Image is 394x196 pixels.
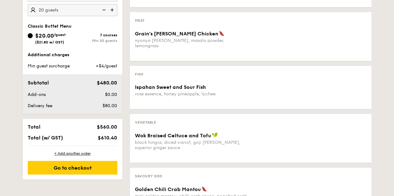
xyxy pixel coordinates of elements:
div: 7 courses [73,33,117,37]
img: icon-reduce.1d2dbef1.svg [99,4,108,16]
span: Meat [135,18,145,23]
div: rose essence, honey pineapple, lychee [135,91,248,97]
img: icon-add.58712e84.svg [108,4,117,16]
input: Number of guests [28,4,117,16]
div: black fungus, diced carrot, goji [PERSON_NAME], superior ginger sauce [135,140,248,150]
div: Additional charges [28,52,117,58]
div: nyonya [PERSON_NAME], masala powder, lemongrass [135,38,248,48]
span: Grain's [PERSON_NAME] Chicken [135,31,218,37]
div: Go to checkout [28,161,117,175]
span: Wok Braised Celtuce and Tofu [135,133,211,139]
img: icon-spicy.37a8142b.svg [202,186,207,192]
span: Delivery fee [28,103,52,108]
div: + Add another order [28,151,117,156]
span: Subtotal [28,80,49,86]
input: $20.00/guest($21.80 w/ GST)7 coursesMin 50 guests [28,33,33,38]
span: Vegetable [135,120,156,125]
span: Fish [135,72,143,76]
span: Golden Chili Crab Mantou [135,186,201,192]
span: $610.40 [98,135,117,141]
span: /guest [54,33,66,37]
span: Total [28,124,40,130]
span: Total (w/ GST) [28,135,63,141]
div: Min 50 guests [73,39,117,43]
span: $20.00 [35,32,54,39]
span: Classic Buffet Menu [28,24,72,29]
span: $80.00 [102,103,117,108]
span: $560.00 [97,124,117,130]
span: +$4/guest [96,63,117,69]
img: icon-vegan.f8ff3823.svg [212,132,218,138]
span: Savoury Side [135,174,162,178]
img: icon-spicy.37a8142b.svg [219,30,225,36]
span: Add-ons [28,92,46,97]
span: ($21.80 w/ GST) [35,40,64,44]
span: Ispahan Sweet and Sour Fish [135,84,206,90]
span: $480.00 [97,80,117,86]
span: Min guest surcharge [28,63,70,69]
span: $0.00 [105,92,117,97]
